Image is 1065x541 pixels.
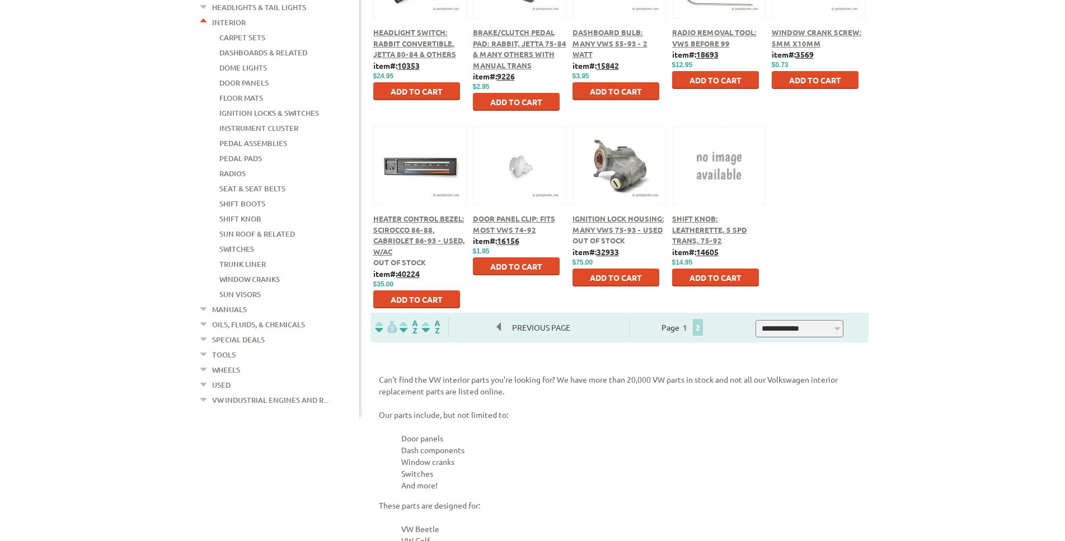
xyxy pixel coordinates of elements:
a: Door Panel Clip: Fits Most VWs 74-92 [473,214,555,234]
a: Window Crank Screw: 5mm x10mm [772,27,862,48]
b: item#: [672,247,719,257]
button: Add to Cart [373,82,460,100]
span: $3.95 [573,72,589,80]
a: Seat & Seat Belts [219,181,285,196]
a: Dashboards & Related [219,45,307,60]
a: Sun Roof & Related [219,227,295,241]
u: 10353 [397,60,420,70]
img: filterpricelow.svg [375,321,397,333]
a: Switches [219,242,254,256]
a: Shift Knob [219,211,261,226]
p: These parts are designed for: [379,500,860,511]
img: Sort by Headline [397,321,420,333]
span: Add to Cart [391,294,443,304]
a: Interior [212,15,246,30]
u: 3569 [796,49,814,59]
span: $0.73 [772,61,789,69]
li: VW Beetle [401,523,860,535]
a: Window Cranks [219,272,280,286]
a: Trunk Liner [219,257,266,271]
b: item#: [473,236,519,246]
span: Add to Cart [391,86,443,96]
li: And more! [401,479,860,491]
a: Manuals [212,302,247,317]
p: Can't find the VW interior parts you’re looking for? We have more than 20,000 VW parts in stock a... [379,374,860,397]
a: Ignition Locks & Switches [219,106,319,120]
b: item#: [672,49,719,59]
li: Dash components [401,444,860,456]
a: Floor Mats [219,91,263,105]
a: Radio Removal Tool: VWs before 99 [672,27,757,48]
u: 16156 [497,236,519,246]
u: 18693 [696,49,719,59]
b: item#: [772,49,814,59]
a: Oils, Fluids, & Chemicals [212,317,305,332]
a: 1 [680,322,690,332]
a: Ignition Lock Housing: Many VWs 75-93 - Used [573,214,664,234]
span: Out of stock [373,257,426,267]
span: Add to Cart [689,75,742,85]
a: Door Panels [219,76,269,90]
a: Used [212,378,231,392]
span: $24.95 [373,72,394,80]
button: Add to Cart [573,269,659,286]
button: Add to Cart [473,257,560,275]
b: item#: [573,60,619,70]
u: 9226 [497,71,515,81]
b: item#: [573,247,619,257]
span: Add to Cart [590,272,642,283]
button: Add to Cart [573,82,659,100]
a: Shift Knob: Leatherette, 5 Spd trans, 75-92 [672,214,747,245]
a: Shift Boots [219,196,265,211]
a: Dashboard Bulb: Many VWs 55-93 - 2 Watt [573,27,648,59]
span: 2 [693,319,703,336]
span: $12.95 [672,61,693,69]
span: Out of stock [573,236,625,245]
a: Tools [212,347,236,362]
a: Carpet Sets [219,30,265,45]
a: Pedal Pads [219,151,262,166]
span: Previous Page [501,319,581,336]
button: Add to Cart [672,71,759,89]
u: 40224 [397,269,420,279]
li: Switches [401,468,860,479]
span: Add to Cart [590,86,642,96]
a: Instrument Cluster [219,121,298,135]
a: Sun Visors [219,287,261,302]
span: $35.00 [373,280,394,288]
span: $14.95 [672,258,693,266]
button: Add to Cart [772,71,858,89]
li: Door panels [401,432,860,444]
a: Radios [219,166,246,181]
u: 15842 [597,60,619,70]
a: Dome Lights [219,60,267,75]
a: Wheels [212,363,240,377]
button: Add to Cart [373,290,460,308]
span: $2.95 [473,83,490,91]
a: Previous Page [497,322,581,332]
a: Heater Control Bezel: Scirocco 86-88, Cabriolet 86-93 - Used, w/AC [373,214,465,256]
b: item#: [373,269,420,279]
a: Brake/Clutch Pedal Pad: Rabbit, Jetta 75-84 & Many Others with Manual Trans [473,27,566,70]
a: Special Deals [212,332,265,347]
img: Sort by Sales Rank [420,321,442,333]
li: Window cranks [401,456,860,468]
a: Headlight Switch: Rabbit Convertible, Jetta 80-84 & Others [373,27,456,59]
p: Our parts include, but not limited to: [379,409,860,421]
div: Page [629,318,735,337]
a: VW Industrial Engines and R... [212,393,329,407]
span: $1.95 [473,247,490,255]
button: Add to Cart [672,269,759,286]
span: Add to Cart [490,261,542,271]
button: Add to Cart [473,93,560,111]
u: 32933 [597,247,619,257]
b: item#: [373,60,420,70]
span: Add to Cart [490,97,542,107]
